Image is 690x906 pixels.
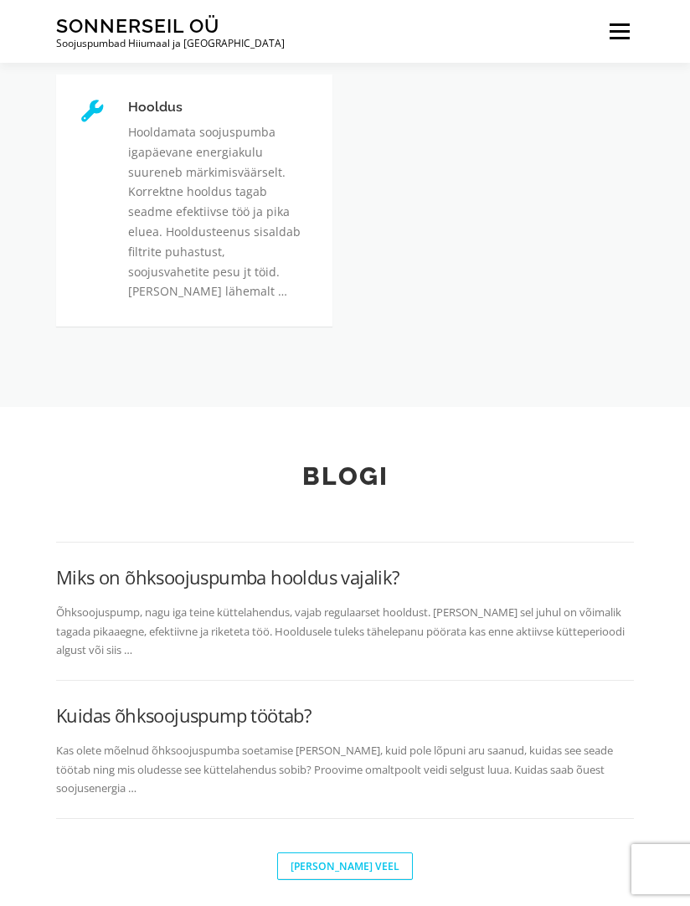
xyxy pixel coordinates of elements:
[277,852,413,879] a: [PERSON_NAME] veel
[56,603,634,659] p: Õhksoojuspump, nagu iga teine küttelahendus, vajab regulaarset hooldust. [PERSON_NAME] sel juhul ...
[56,564,400,589] a: Miks on õhksoojuspumba hooldus vajalik?
[56,14,219,37] a: Sonnerseil OÜ
[56,461,634,492] h2: Blogi
[56,741,634,797] p: Kas olete mõelnud õhksoojuspumba soetamise [PERSON_NAME], kuid pole lõpuni aru saanud, kuidas see...
[56,38,285,49] p: Soojuspumbad Hiiumaal ja [GEOGRAPHIC_DATA]
[56,703,312,728] a: Kuidas õhksoojuspump töötab?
